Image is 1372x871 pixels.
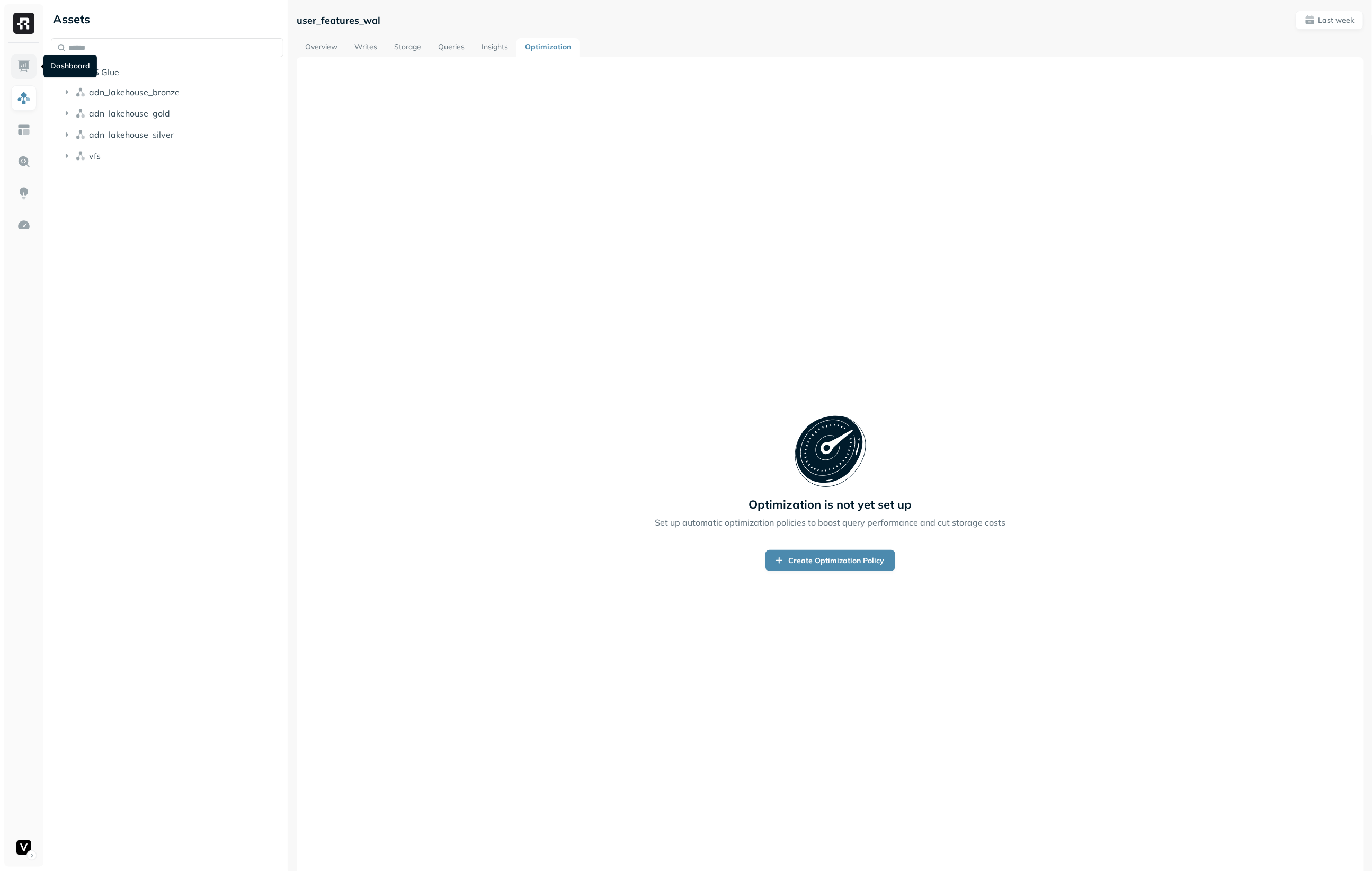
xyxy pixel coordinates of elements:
[43,55,97,77] div: Dashboard
[78,67,119,77] span: AWS Glue
[89,150,101,161] span: vfs
[75,150,86,161] img: namespace
[430,38,473,57] a: Queries
[17,218,31,232] img: Optimization
[749,497,912,512] p: Optimization is not yet set up
[75,87,86,97] img: namespace
[386,38,430,57] a: Storage
[89,129,174,140] span: adn_lakehouse_silver
[17,91,31,105] img: Assets
[765,550,895,571] a: Create Optimization Policy
[61,105,284,122] button: adn_lakehouse_gold
[61,126,284,143] button: adn_lakehouse_silver
[89,87,180,97] span: adn_lakehouse_bronze
[89,108,170,119] span: adn_lakehouse_gold
[473,38,516,57] a: Insights
[51,11,283,28] div: Assets
[16,840,31,855] img: Voodoo
[297,14,380,26] p: user_features_wal
[297,38,346,57] a: Overview
[75,129,86,140] img: namespace
[61,147,284,164] button: vfs
[1318,15,1355,25] p: Last week
[13,13,34,34] img: Ryft
[51,64,283,81] button: AWS Glue
[655,516,1005,529] p: Set up automatic optimization policies to boost query performance and cut storage costs
[17,186,31,200] img: Insights
[1296,11,1364,30] button: Last week
[17,155,31,168] img: Query Explorer
[346,38,386,57] a: Writes
[17,59,31,73] img: Dashboard
[61,84,284,101] button: adn_lakehouse_bronze
[516,38,580,57] a: Optimization
[75,108,86,119] img: namespace
[17,123,31,137] img: Asset Explorer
